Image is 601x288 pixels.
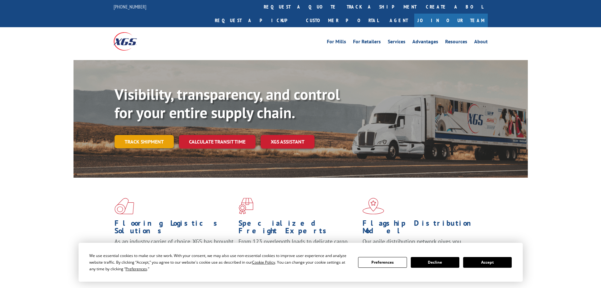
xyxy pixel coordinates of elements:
[115,135,174,148] a: Track shipment
[210,14,301,27] a: Request a pickup
[239,219,358,238] h1: Specialized Freight Experts
[358,257,407,268] button: Preferences
[412,39,438,46] a: Advantages
[239,238,358,266] p: From 123 overlength loads to delicate cargo, our experienced staff knows the best way to move you...
[179,135,256,149] a: Calculate transit time
[353,39,381,46] a: For Retailers
[115,219,234,238] h1: Flooring Logistics Solutions
[362,198,384,214] img: xgs-icon-flagship-distribution-model-red
[114,3,146,10] a: [PHONE_NUMBER]
[327,39,346,46] a: For Mills
[261,135,315,149] a: XGS ASSISTANT
[362,238,479,253] span: Our agile distribution network gives you nationwide inventory management on demand.
[414,14,488,27] a: Join Our Team
[89,252,351,272] div: We use essential cookies to make our site work. With your consent, we may also use non-essential ...
[239,198,253,214] img: xgs-icon-focused-on-flooring-red
[126,266,147,272] span: Preferences
[79,243,523,282] div: Cookie Consent Prompt
[115,198,134,214] img: xgs-icon-total-supply-chain-intelligence-red
[252,260,275,265] span: Cookie Policy
[301,14,383,27] a: Customer Portal
[115,84,340,122] b: Visibility, transparency, and control for your entire supply chain.
[388,39,405,46] a: Services
[474,39,488,46] a: About
[463,257,512,268] button: Accept
[411,257,459,268] button: Decline
[445,39,467,46] a: Resources
[383,14,414,27] a: Agent
[362,219,482,238] h1: Flagship Distribution Model
[115,238,233,260] span: As an industry carrier of choice, XGS has brought innovation and dedication to flooring logistics...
